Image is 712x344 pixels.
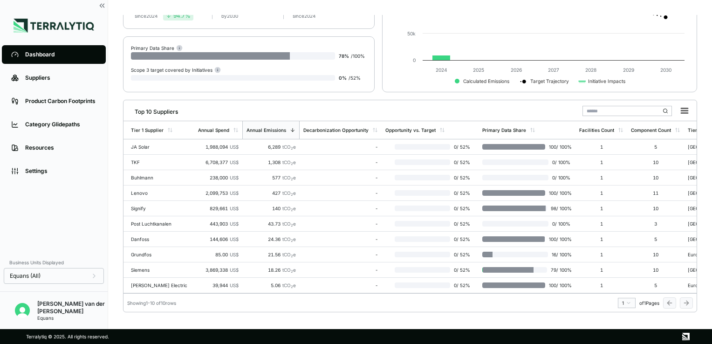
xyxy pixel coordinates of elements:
text: 2026 [511,67,522,73]
span: US$ [230,282,239,288]
div: 1 [579,175,623,180]
div: 1 [579,190,623,196]
button: 1 [618,298,636,308]
sub: 2 [291,269,293,274]
span: US$ [230,267,239,273]
div: Decarbonization Opportunity [303,127,369,133]
div: by 2030 [221,13,238,19]
span: 100 / 100 % [545,190,572,196]
div: 1 [579,267,623,273]
text: 2028 [585,67,596,73]
div: Signify [131,206,191,211]
span: 0 / 100 % [548,159,572,165]
text: Calculated Emissions [463,78,509,84]
div: 11 [631,190,680,196]
div: 1 [579,159,623,165]
text: 2027 [548,67,559,73]
span: tCO e [282,159,296,165]
sub: 2 [291,239,293,243]
span: 0 % [339,75,347,81]
span: tCO e [282,221,296,227]
sub: 2 [291,223,293,227]
div: Business Units Displayed [4,257,104,268]
span: US$ [230,252,239,257]
div: 443,903 [198,221,239,227]
span: 0 / 52 % [450,190,475,196]
div: 94.7 % [166,12,191,20]
div: 5 [631,282,680,288]
div: 1 [579,206,623,211]
div: - [303,190,378,196]
div: 6,708,377 [198,159,239,165]
span: tCO e [282,190,296,196]
sub: 2 [291,193,293,197]
div: since 2024 [293,13,315,19]
div: 85.00 [198,252,239,257]
div: 39,944 [198,282,239,288]
div: - [303,159,378,165]
div: 144,606 [198,236,239,242]
span: US$ [230,206,239,211]
div: Equans [37,315,108,321]
span: 100 / 100 % [545,282,572,288]
text: 2030 [660,67,671,73]
div: 5 [631,144,680,150]
div: Suppliers [25,74,96,82]
div: [PERSON_NAME] Electric [131,282,191,288]
text: 2024 [436,67,447,73]
div: JA Solar [131,144,191,150]
div: 3 [631,221,680,227]
span: US$ [230,144,239,150]
div: 10 [631,206,680,211]
div: Tier 1 Supplier [131,127,164,133]
div: 10 [631,252,680,257]
div: TKF [131,159,191,165]
div: Buhlmann [131,175,191,180]
text: Target Trajectory [530,78,569,84]
div: Resources [25,144,96,151]
div: Siemens [131,267,191,273]
div: Top 10 Suppliers [127,104,178,116]
span: 0 / 52 % [450,144,475,150]
div: 10 [631,159,680,165]
div: 1 [579,282,623,288]
div: 43.73 [246,221,296,227]
text: 50k [407,31,416,36]
div: Opportunity vs. Target [385,127,436,133]
div: - [303,267,378,273]
span: 100 / 100 % [545,144,572,150]
div: 1 [579,236,623,242]
span: 0 / 52 % [450,282,475,288]
div: Showing 1 - 10 of 10 rows [127,300,176,306]
span: 0 / 52 % [450,159,475,165]
div: 21.56 [246,252,296,257]
div: - [303,252,378,257]
text: 2029 [623,67,634,73]
span: 0 / 52 % [450,236,475,242]
span: US$ [230,190,239,196]
div: 140 [246,206,296,211]
div: Settings [25,167,96,175]
div: since 2024 [135,13,157,19]
span: 0 / 100 % [548,175,572,180]
div: Category Glidepaths [25,121,96,128]
div: 5.06 [246,282,296,288]
div: Danfoss [131,236,191,242]
span: / 100 % [351,53,365,59]
sub: 2 [291,177,293,181]
sub: 2 [291,285,293,289]
div: 238,000 [198,175,239,180]
div: Primary Data Share [131,44,183,51]
div: 427 [246,190,296,196]
span: 79 / 100 % [547,267,572,273]
div: 3,869,338 [198,267,239,273]
span: 78 % [339,53,349,59]
div: - [303,221,378,227]
div: 1 [579,221,623,227]
span: 100 / 100 % [545,236,572,242]
span: 0 / 52 % [450,267,475,273]
div: 577 [246,175,296,180]
text: Initiative Impacts [588,78,625,84]
span: tCO e [282,175,296,180]
div: - [303,206,378,211]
